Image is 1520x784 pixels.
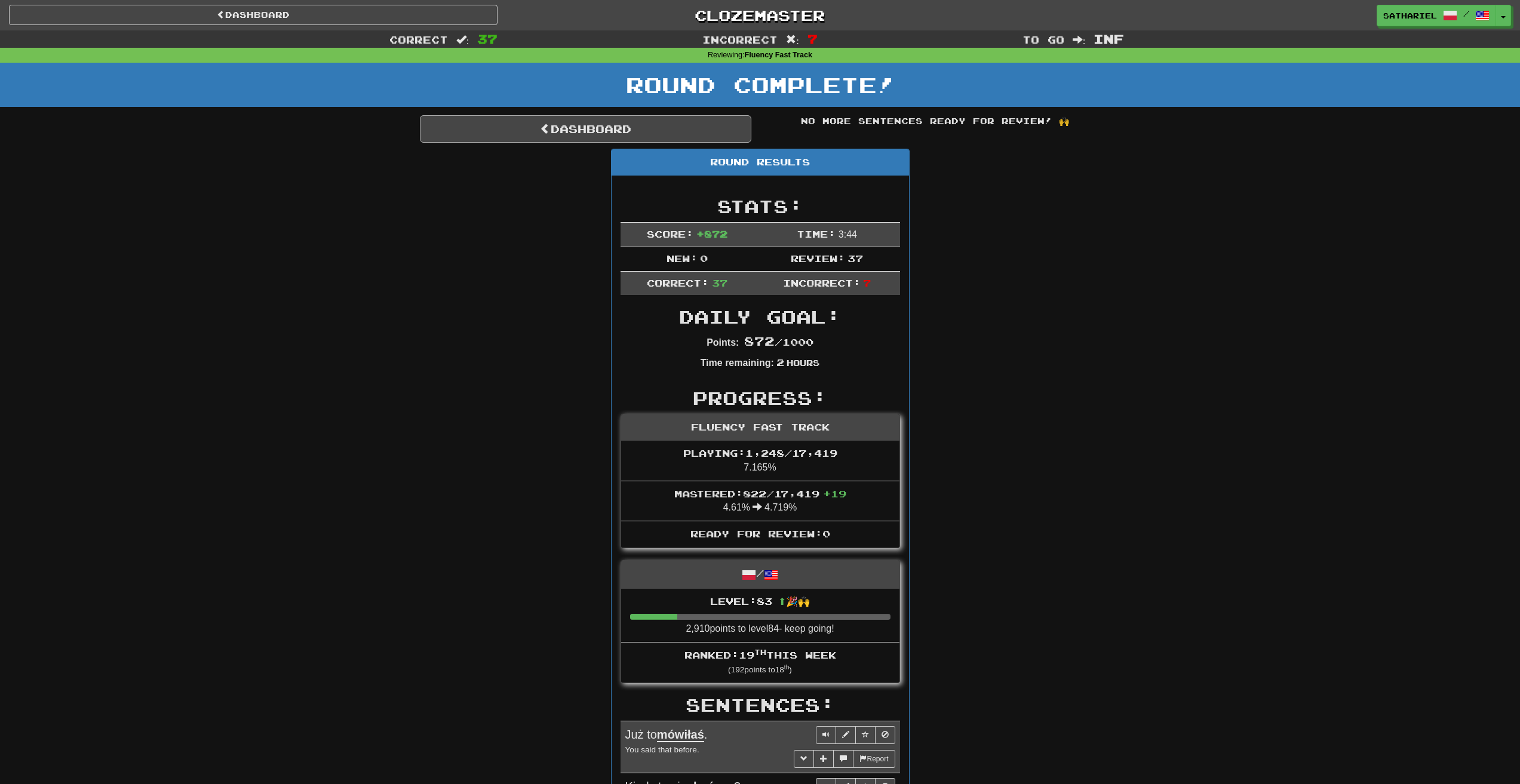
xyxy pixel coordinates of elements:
span: / 1000 [744,336,813,348]
span: 3 : 44 [839,229,857,239]
h2: Daily Goal: [621,307,900,327]
a: Clozemaster [515,5,1004,26]
span: Ready for Review: 0 [690,528,830,539]
h1: Round Complete! [4,73,1516,97]
span: 7 [807,32,818,46]
a: Dashboard [420,115,751,143]
div: Round Results [612,149,909,176]
span: 872 [744,334,775,348]
button: Report [853,750,895,768]
span: Review: [791,253,845,264]
span: To go [1022,33,1064,45]
sup: th [784,664,790,671]
span: Sathariel [1383,10,1437,21]
h2: Progress: [621,388,900,408]
button: Edit sentence [836,726,856,744]
div: More sentence controls [794,750,895,768]
span: + 872 [696,228,727,239]
span: 2 [776,356,784,368]
span: 37 [847,253,863,264]
a: Dashboard [9,5,498,25]
strong: Fluency Fast Track [745,51,812,59]
div: / [621,561,899,589]
span: New: [667,253,698,264]
span: + 19 [823,488,846,499]
h2: Sentences: [621,695,900,715]
u: mówiłaś [657,728,704,742]
span: 0 [700,253,708,264]
small: You said that before. [625,745,699,754]
li: 4.61% 4.719% [621,481,899,522]
button: Toggle favorite [855,726,876,744]
button: Add sentence to collection [813,750,834,768]
strong: Points: [707,337,739,348]
span: Level: 83 [710,595,810,607]
span: ⬆🎉🙌 [772,595,810,607]
sup: th [754,648,766,656]
button: Toggle ignore [875,726,895,744]
span: Incorrect: [783,277,861,288]
span: / [1463,10,1469,18]
small: Hours [787,358,819,368]
button: Toggle grammar [794,750,814,768]
span: 37 [477,32,498,46]
span: Ranked: 19 this week [684,649,836,660]
h2: Stats: [621,196,900,216]
div: Sentence controls [816,726,895,744]
span: 37 [712,277,727,288]
li: 2,910 points to level 84 - keep going! [621,589,899,642]
li: 7.165% [621,441,899,481]
span: Score: [647,228,693,239]
span: Playing: 1,248 / 17,419 [683,447,837,459]
span: : [786,35,799,45]
div: No more sentences ready for review! 🙌 [769,115,1101,127]
div: Fluency Fast Track [621,414,899,441]
span: Time: [797,228,836,239]
span: : [1073,35,1086,45]
span: Już to . [625,728,708,742]
span: Correct: [647,277,709,288]
small: ( 192 points to 18 ) [728,665,792,674]
span: Inf [1094,32,1124,46]
span: Correct [389,33,448,45]
strong: Time remaining: [701,358,774,368]
span: Incorrect [702,33,778,45]
span: : [456,35,469,45]
a: Sathariel / [1377,5,1496,26]
span: 7 [863,277,871,288]
span: Mastered: 822 / 17,419 [674,488,846,499]
button: Play sentence audio [816,726,836,744]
